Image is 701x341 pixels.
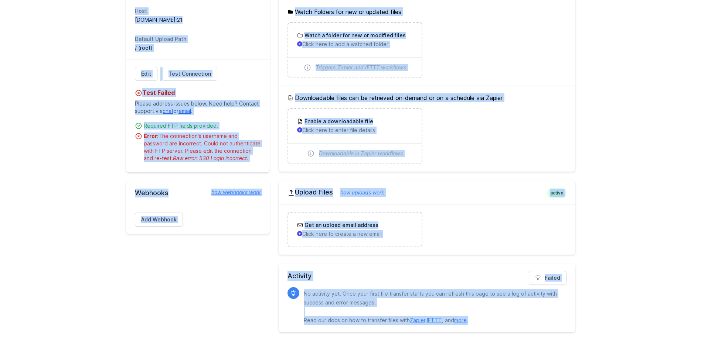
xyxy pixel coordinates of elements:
a: email [178,108,191,114]
h2: Webhooks [135,189,261,197]
h2: Activity [287,271,566,281]
dt: Default Upload Path [135,35,261,43]
span: Raw error: 530 Login incorrect. [173,155,248,161]
span: Downloadable in Zapier workflows [319,150,403,157]
p: Please address issues below. Need help? Contact support via or . [135,97,261,118]
h5: Watch Folders for new or updated files [287,7,566,16]
a: Watch a folder for new or modified files Click here to add a watched folder Triggers Zapier and I... [288,23,422,77]
a: Test Connection [162,67,217,81]
p: Click here to create a new email [297,230,413,238]
iframe: Drift Widget Chat Controller [664,304,692,332]
p: Click here to add a watched folder [297,41,413,48]
a: chat [163,108,173,114]
h4: Test Failed [135,88,261,97]
div: The connection's username and password are incorrect. Could not authenticate with FTP server. Ple... [144,132,261,162]
a: Zapier [410,317,425,323]
a: Add Webhook [135,213,183,227]
strong: Error: [144,133,159,139]
a: Failed [529,271,566,285]
a: Enable a downloadable file Click here to enter file details Downloadable in Zapier workflows [288,109,422,163]
h2: Upload Files [287,188,566,197]
p: No activity yet. Once your first file transfer starts you can refresh this page to see a log of a... [304,289,561,325]
dt: Host [135,7,261,15]
a: Get an upload email address Click here to create a new email [288,213,422,247]
h3: Watch a folder for new or modified files [303,32,406,39]
a: more [454,317,467,323]
span: active [547,188,566,198]
a: how uploads work [333,189,384,196]
h5: Downloadable files can be retrieved on-demand or on a schedule via Zapier [287,93,566,102]
p: Click here to enter file details [297,127,413,134]
a: IFTTT [427,317,442,323]
div: Required FTP fields provided. [144,122,261,130]
span: Triggers Zapier and IFTTT workflows [316,64,406,71]
dd: [DOMAIN_NAME]:21 [135,16,261,24]
h3: Enable a downloadable file [303,118,373,125]
h3: Get an upload email address [303,221,378,229]
a: Edit [135,67,157,81]
span: Test Connection [169,70,211,77]
a: how webhooks work [204,189,261,196]
dd: / (root) [135,44,261,52]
